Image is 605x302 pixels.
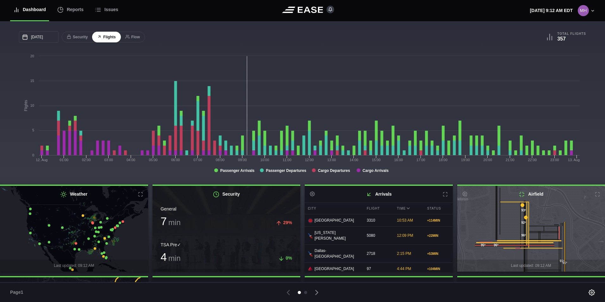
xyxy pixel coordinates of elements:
[416,158,425,162] text: 17:00
[283,158,291,162] text: 11:00
[350,158,359,162] text: 14:00
[92,32,121,43] button: Flights
[161,251,181,262] h3: 4
[161,206,292,212] div: General
[427,218,450,223] div: + 114 MIN
[216,158,225,162] text: 08:00
[363,168,389,173] tspan: Cargo Arrivals
[327,158,336,162] text: 13:00
[364,214,392,226] div: 3310
[557,32,586,36] b: Total Flights
[557,36,566,41] b: 357
[153,186,301,203] h2: Security
[528,158,537,162] text: 22:00
[127,158,135,162] text: 04:00
[461,158,470,162] text: 19:00
[364,248,392,260] div: 2718
[315,217,354,223] span: [GEOGRAPHIC_DATA]
[82,158,91,162] text: 02:00
[171,158,180,162] text: 06:00
[305,203,362,214] div: City
[168,254,181,262] span: min
[36,158,47,162] tspan: 12. Aug
[397,267,411,271] span: 4:44 PM
[153,277,301,294] h2: Parking
[394,158,403,162] text: 16:00
[397,251,411,256] span: 2:15 PM
[424,203,453,214] div: Status
[168,218,181,227] span: min
[568,158,580,162] tspan: 13. Aug
[305,186,453,203] h2: Arrivals
[550,158,559,162] text: 23:00
[315,248,359,259] span: Dallas-[GEOGRAPHIC_DATA]
[238,158,247,162] text: 09:00
[161,242,292,248] div: TSA Pre✓
[394,203,423,214] div: Time
[318,168,350,173] tspan: Cargo Departures
[397,218,413,223] span: 10:53 AM
[483,158,492,162] text: 20:00
[30,54,34,58] text: 20
[260,158,269,162] text: 10:00
[427,251,450,256] div: + 53 MIN
[283,220,292,225] span: 29%
[149,158,158,162] text: 05:00
[305,277,453,294] h2: Departures
[10,289,26,296] span: Page 1
[364,263,392,275] div: 97
[32,153,34,157] text: 0
[161,216,181,227] h3: 7
[32,128,34,132] text: 5
[19,31,59,43] input: mm/dd/yyyy
[153,269,301,281] div: Last updated: 09:12 AM
[364,230,392,242] div: 5080
[286,255,292,261] span: 0%
[305,158,314,162] text: 12:00
[193,158,202,162] text: 07:00
[578,5,589,16] img: 8d1564f89ae08c1c7851ff747965b28a
[506,158,515,162] text: 21:00
[427,233,450,238] div: + 22 MIN
[364,203,392,214] div: Flight
[397,233,413,238] span: 12:09 PM
[104,158,113,162] text: 03:00
[62,32,93,43] button: Security
[439,158,448,162] text: 18:00
[220,168,255,173] tspan: Passenger Arrivals
[30,104,34,107] text: 10
[315,266,354,272] span: [GEOGRAPHIC_DATA]
[372,158,381,162] text: 15:00
[24,100,28,111] tspan: Flights
[30,79,34,83] text: 15
[120,32,145,43] button: Flow
[266,168,306,173] tspan: Passenger Departures
[427,267,450,271] div: + 104 MIN
[530,7,573,14] p: [DATE] 9:12 AM EDT
[60,158,69,162] text: 01:00
[315,230,359,241] span: [US_STATE][PERSON_NAME]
